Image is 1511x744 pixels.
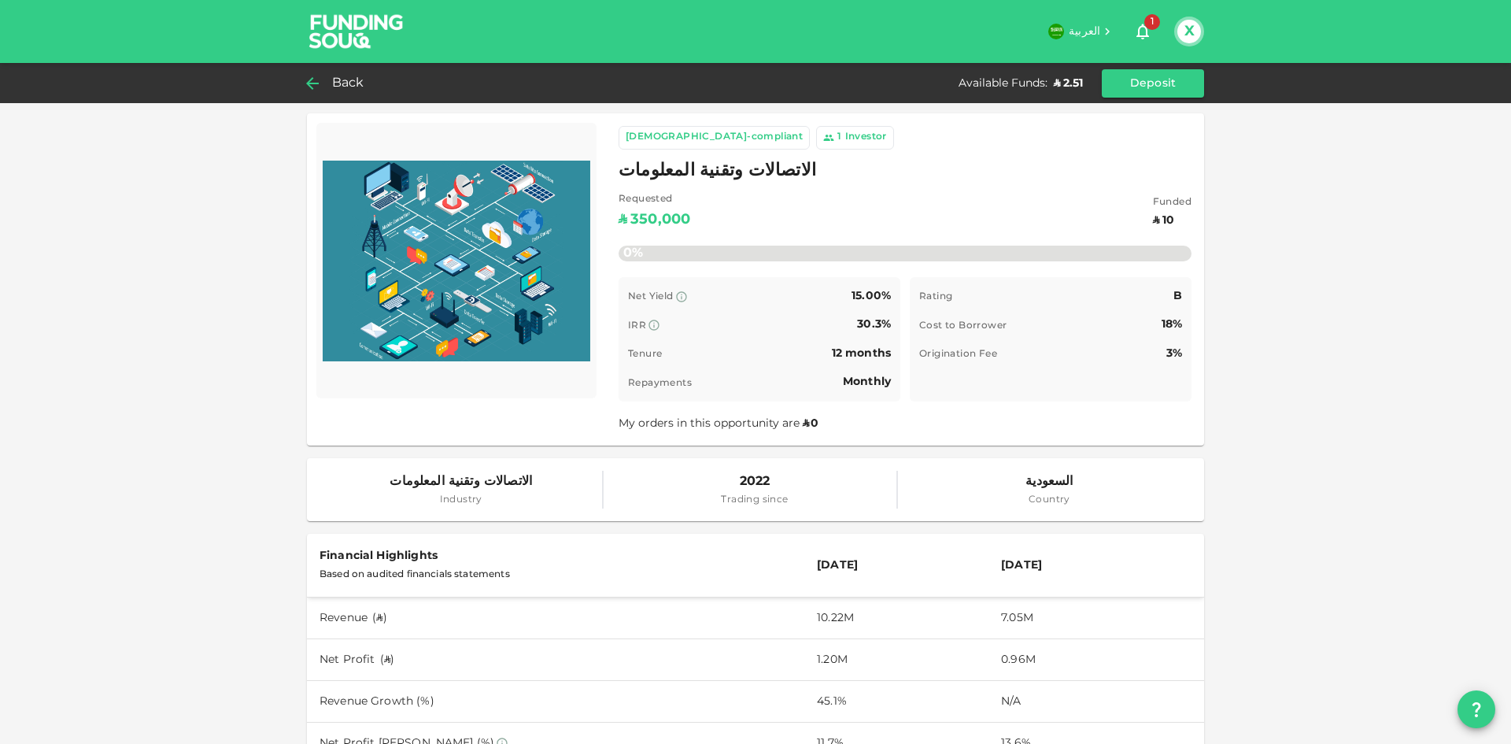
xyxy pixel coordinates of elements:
span: Origination Fee [919,350,997,359]
span: Requested [619,192,690,208]
span: ( ʢ ) [380,654,394,665]
span: Back [332,72,364,94]
button: question [1457,690,1495,728]
div: 1 [837,130,841,146]
span: Cost to Borrower [919,321,1007,331]
span: 3% [1166,348,1182,359]
div: [DEMOGRAPHIC_DATA]-compliant [626,130,803,146]
span: Monthly [843,376,891,387]
span: Repayments [628,379,692,388]
span: Net Profit [320,654,375,665]
th: [DATE] [988,534,1204,598]
div: Available Funds : [959,76,1047,91]
span: Trading since [721,493,788,509]
span: الاتصالات وتقنية المعلومات [619,156,816,187]
span: Tenure [628,350,662,359]
span: 2022 [721,471,788,493]
span: ( ʢ ) [372,613,386,624]
span: ʢ [803,418,809,429]
span: Revenue [320,613,368,624]
button: X [1177,20,1201,43]
span: IRR [628,321,646,331]
td: 7.05M [988,597,1204,639]
th: [DATE] [804,534,988,598]
button: Deposit [1102,69,1204,98]
td: 1.20M [804,639,988,680]
span: الاتصالات وتقنية المعلومات [390,471,532,493]
td: Revenue Growth (%) [307,680,804,722]
td: 0.96M [988,639,1204,680]
span: Industry [390,493,532,509]
span: My orders in this opportunity are [619,418,820,429]
div: ʢ 2.51 [1054,76,1083,91]
span: 15.00% [852,291,891,302]
span: 30.3% [857,319,891,330]
span: Net Yield [628,292,674,302]
div: Based on audited financials statements [320,565,792,584]
span: 0 [811,418,818,429]
span: 1 [1144,14,1160,30]
span: العربية [1069,26,1100,37]
td: 10.22M [804,597,988,639]
span: Rating [919,292,952,302]
span: Country [1025,493,1073,509]
span: B [1173,291,1182,302]
div: Financial Highlights [320,546,792,565]
span: السعودية [1025,471,1073,493]
td: N/A [988,680,1204,722]
td: 45.1% [804,680,988,722]
img: flag-sa.b9a346574cdc8950dd34b50780441f57.svg [1048,24,1064,39]
span: 18% [1162,319,1182,330]
img: Marketplace Logo [323,129,590,392]
span: Funded [1153,195,1191,211]
button: 1 [1127,16,1158,47]
div: Investor [845,130,887,146]
span: 12 months [832,348,891,359]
